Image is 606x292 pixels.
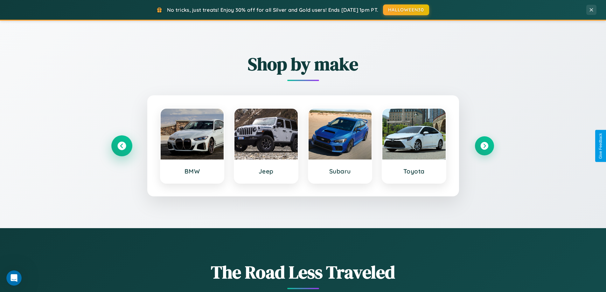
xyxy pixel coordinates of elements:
[6,270,22,286] iframe: Intercom live chat
[112,52,494,76] h2: Shop by make
[167,167,218,175] h3: BMW
[389,167,439,175] h3: Toyota
[167,7,378,13] span: No tricks, just treats! Enjoy 30% off for all Silver and Gold users! Ends [DATE] 1pm PT.
[112,260,494,284] h1: The Road Less Traveled
[598,133,603,159] div: Give Feedback
[241,167,291,175] h3: Jeep
[383,4,429,15] button: HALLOWEEN30
[315,167,366,175] h3: Subaru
